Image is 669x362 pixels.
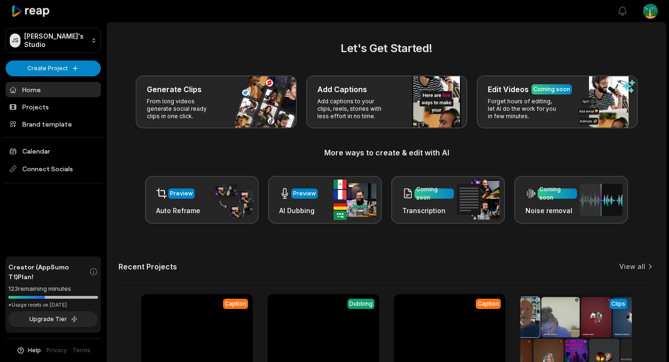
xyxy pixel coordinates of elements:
[488,98,560,120] p: Forget hours of editing, let AI do the work for you in few minutes.
[118,40,655,57] h2: Let's Get Started!
[8,302,98,308] div: *Usage resets on [DATE]
[72,346,91,355] a: Terms
[416,185,452,202] div: Coming soon
[24,32,87,49] p: [PERSON_NAME]'s Studio
[8,262,89,282] span: Creator (AppSumo T1) Plan!
[10,34,20,47] div: JS
[6,99,101,114] a: Projects
[118,147,655,158] h3: More ways to create & edit with AI
[118,262,177,271] h2: Recent Projects
[8,311,98,327] button: Upgrade Tier
[317,84,367,95] h3: Add Captions
[402,206,454,215] h3: Transcription
[619,262,645,271] a: View all
[170,189,193,198] div: Preview
[539,185,575,202] div: Coming soon
[147,98,219,120] p: From long videos generate social ready clips in one click.
[6,161,101,177] span: Connect Socials
[6,82,101,97] a: Home
[488,84,529,95] h3: Edit Videos
[6,116,101,132] a: Brand template
[317,98,389,120] p: Add captions to your clips, reels, stories with less effort in no time.
[525,206,577,215] h3: Noise removal
[16,346,41,355] button: Help
[6,143,101,159] a: Calendar
[6,60,101,76] button: Create Project
[457,180,499,220] img: transcription.png
[8,284,98,294] div: 123 remaining minutes
[334,180,376,220] img: ai_dubbing.png
[156,206,200,215] h3: Auto Reframe
[210,182,253,218] img: auto_reframe.png
[28,346,41,355] span: Help
[279,206,318,215] h3: AI Dubbing
[46,346,67,355] a: Privacy
[293,189,316,198] div: Preview
[580,184,623,216] img: noise_removal.png
[533,85,570,94] div: Coming soon
[147,84,202,95] h3: Generate Clips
